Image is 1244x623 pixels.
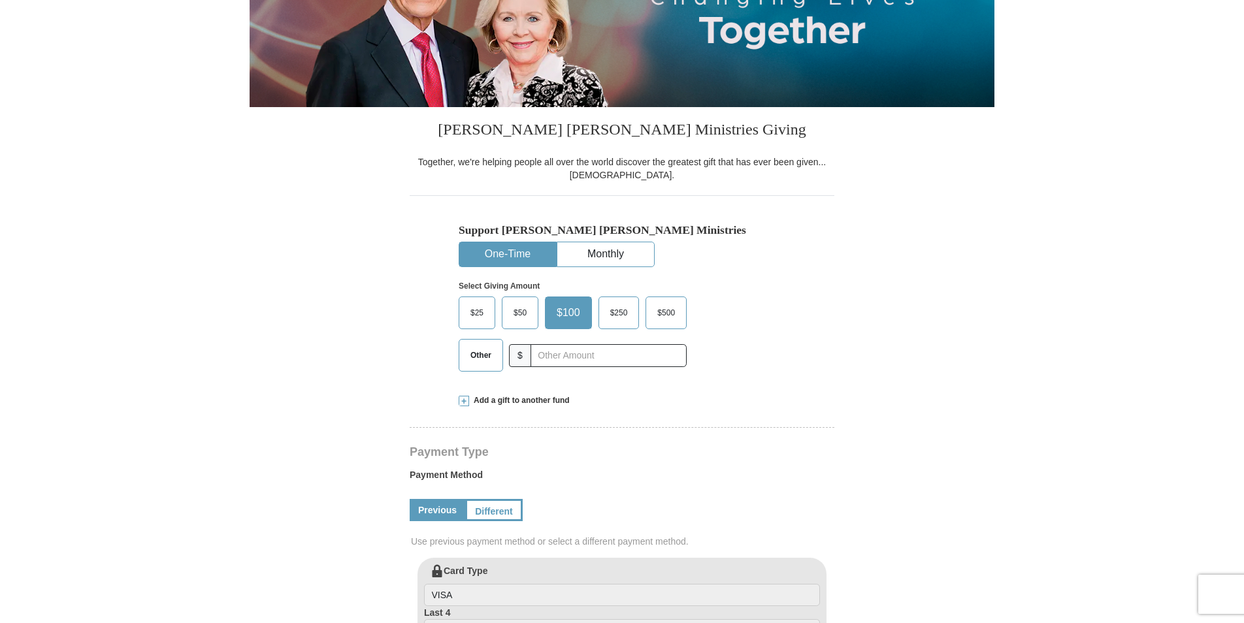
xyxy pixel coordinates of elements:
[465,499,523,521] a: Different
[410,468,834,488] label: Payment Method
[464,303,490,323] span: $25
[459,242,556,266] button: One-Time
[509,344,531,367] span: $
[469,395,570,406] span: Add a gift to another fund
[464,345,498,365] span: Other
[410,155,834,182] div: Together, we're helping people all over the world discover the greatest gift that has ever been g...
[507,303,533,323] span: $50
[531,344,687,367] input: Other Amount
[651,303,681,323] span: $500
[604,303,634,323] span: $250
[550,303,587,323] span: $100
[459,281,540,291] strong: Select Giving Amount
[410,447,834,457] h4: Payment Type
[557,242,654,266] button: Monthly
[410,107,834,155] h3: [PERSON_NAME] [PERSON_NAME] Ministries Giving
[424,584,820,606] input: Card Type
[424,564,820,606] label: Card Type
[410,499,465,521] a: Previous
[411,535,836,548] span: Use previous payment method or select a different payment method.
[459,223,785,237] h5: Support [PERSON_NAME] [PERSON_NAME] Ministries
